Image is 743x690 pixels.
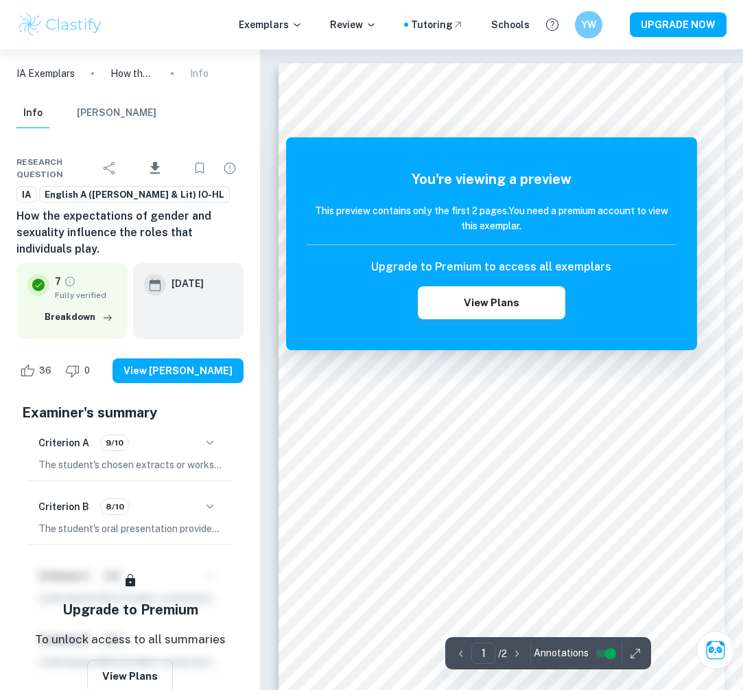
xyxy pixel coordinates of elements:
[307,169,677,189] h5: You're viewing a preview
[541,13,564,36] button: Help and Feedback
[32,364,59,378] span: 36
[101,437,128,449] span: 9/10
[330,17,377,32] p: Review
[35,631,226,649] p: To unlock access to all summaries
[126,150,183,186] div: Download
[38,457,222,472] p: The student's chosen extracts or works are well-connected to the global issue of gender and sexua...
[39,186,230,203] a: English A ([PERSON_NAME] & Lit) IO-HL
[16,360,59,382] div: Like
[17,188,36,202] span: IA
[38,435,89,450] h6: Criterion A
[38,499,89,514] h6: Criterion B
[62,599,198,620] h5: Upgrade to Premium
[696,631,735,669] button: Ask Clai
[55,289,117,301] span: Fully verified
[41,307,117,327] button: Breakdown
[16,11,104,38] img: Clastify logo
[101,501,129,513] span: 8/10
[498,646,507,661] p: / 2
[239,17,303,32] p: Exemplars
[16,156,96,181] span: Research question
[491,17,530,32] a: Schools
[16,208,244,257] h6: How the expectations of gender and sexuality influence the roles that individuals play.
[371,259,611,275] h6: Upgrade to Premium to access all exemplars
[110,66,154,81] p: How the expectations of gender and sexuality influence the roles that individuals play.
[16,98,49,128] button: Info
[216,154,244,182] div: Report issue
[16,66,75,81] a: IA Exemplars
[418,286,566,319] button: View Plans
[575,11,602,38] button: YW
[96,154,123,182] div: Share
[77,98,156,128] button: [PERSON_NAME]
[581,17,597,32] h6: YW
[190,66,209,81] p: Info
[40,188,229,202] span: English A ([PERSON_NAME] & Lit) IO-HL
[630,12,727,37] button: UPGRADE NOW
[38,521,222,536] p: The student's oral presentation provides brief extract/work descriptions to give the listener an ...
[55,274,61,289] p: 7
[64,275,76,288] a: Grade fully verified
[172,276,204,291] h6: [DATE]
[77,364,97,378] span: 0
[22,402,238,423] h5: Examiner's summary
[186,154,213,182] div: Bookmark
[113,358,244,383] button: View [PERSON_NAME]
[16,186,36,203] a: IA
[62,360,97,382] div: Dislike
[307,203,677,233] h6: This preview contains only the first 2 pages. You need a premium account to view this exemplar.
[534,646,589,660] span: Annotations
[411,17,464,32] a: Tutoring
